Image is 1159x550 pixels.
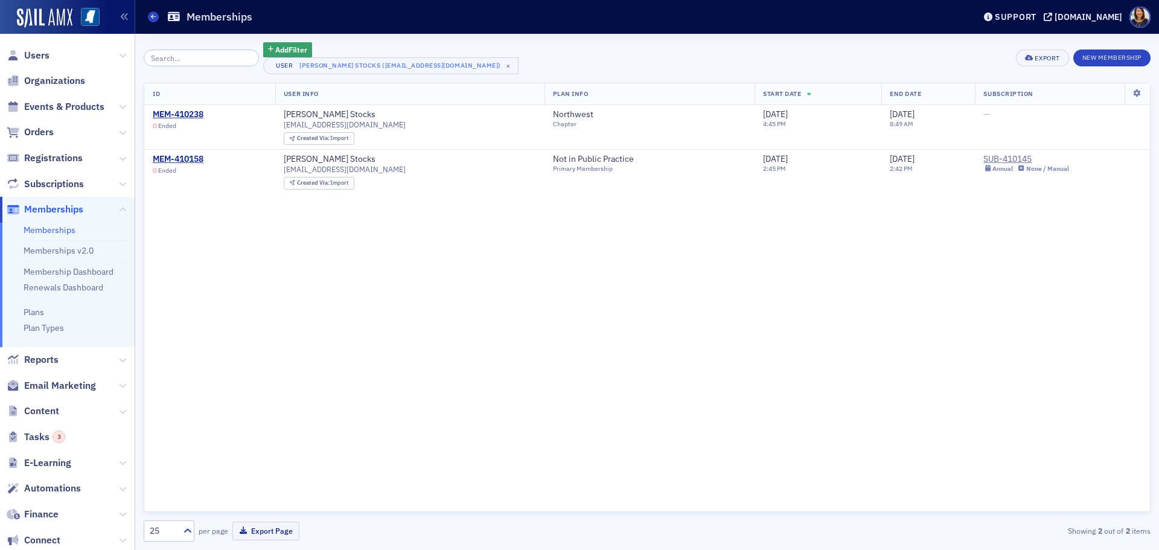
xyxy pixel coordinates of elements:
a: Email Marketing [7,379,96,392]
a: Connect [7,534,60,547]
div: Primary Membership [553,165,645,173]
span: Memberships [24,203,83,216]
span: [EMAIL_ADDRESS][DOMAIN_NAME] [284,120,406,129]
span: E-Learning [24,456,71,470]
a: Tasks3 [7,430,65,444]
span: Add Filter [275,44,307,55]
div: User [272,62,298,69]
a: Northwest [553,109,604,120]
a: Plans [24,307,44,318]
a: Automations [7,482,81,495]
div: Created Via: Import [284,132,354,145]
div: Annual [992,165,1013,173]
span: Orders [24,126,54,139]
span: Connect [24,534,60,547]
div: Export [1035,55,1059,62]
a: Events & Products [7,100,104,114]
label: per page [199,525,228,536]
span: — [983,109,990,120]
button: User[PERSON_NAME] Stocks ([EMAIL_ADDRESS][DOMAIN_NAME])× [263,57,519,74]
a: Plan Types [24,322,64,333]
span: Users [24,49,49,62]
a: Users [7,49,49,62]
div: Import [297,135,349,142]
a: E-Learning [7,456,71,470]
div: 25 [150,525,176,537]
a: Organizations [7,74,85,88]
span: Subscriptions [24,177,84,191]
button: Export Page [232,522,299,540]
div: None / Manual [1026,165,1069,173]
time: 8:49 AM [890,120,913,128]
a: Reports [7,353,59,366]
time: 2:42 PM [890,164,913,173]
span: Created Via : [297,134,331,142]
a: SUB-410145 [983,154,1069,165]
span: [DATE] [763,109,788,120]
span: Ended [158,167,176,174]
div: Created Via: Import [284,177,354,190]
span: User Info [284,89,319,98]
a: [PERSON_NAME] Stocks [284,154,375,165]
span: Reports [24,353,59,366]
a: Membership Dashboard [24,266,113,277]
strong: 2 [1123,525,1132,536]
div: [DOMAIN_NAME] [1055,11,1122,22]
span: Created Via : [297,179,331,187]
img: SailAMX [81,8,100,27]
div: 3 [53,430,65,443]
time: 4:45 PM [763,120,786,128]
span: Profile [1129,7,1151,28]
div: Support [995,11,1036,22]
a: Finance [7,508,59,521]
span: [DATE] [890,153,915,164]
a: [PERSON_NAME] Stocks [284,109,375,120]
div: [PERSON_NAME] Stocks ([EMAIL_ADDRESS][DOMAIN_NAME]) [299,62,501,69]
button: Export [1016,50,1068,66]
div: Import [297,180,349,187]
a: Not in Public Practice [553,154,645,165]
a: Memberships [24,225,75,235]
span: [EMAIL_ADDRESS][DOMAIN_NAME] [284,165,406,174]
input: Search… [144,50,259,66]
time: 2:45 PM [763,164,786,173]
button: AddFilter [263,42,313,57]
a: View Homepage [72,8,100,28]
span: Subscription [983,89,1033,98]
span: Start Date [763,89,801,98]
button: [DOMAIN_NAME] [1044,13,1126,21]
a: Renewals Dashboard [24,282,103,293]
span: Registrations [24,152,83,165]
span: × [503,60,514,71]
strong: 2 [1096,525,1104,536]
span: Events & Products [24,100,104,114]
a: Orders [7,126,54,139]
a: Content [7,405,59,418]
span: Automations [24,482,81,495]
a: Registrations [7,152,83,165]
span: [DATE] [890,109,915,120]
a: MEM-410238 [153,109,203,120]
button: New Membership [1073,50,1151,66]
a: MEM-410158 [153,154,203,165]
span: Email Marketing [24,379,96,392]
span: Tasks [24,430,65,444]
img: SailAMX [17,8,72,28]
span: Finance [24,508,59,521]
span: Ended [158,122,176,130]
span: End Date [890,89,921,98]
span: ID [153,89,160,98]
div: Showing out of items [823,525,1151,536]
a: Memberships v2.0 [24,245,94,256]
div: Chapter [553,120,604,128]
span: [DATE] [763,153,788,164]
span: Plan Info [553,89,589,98]
a: Subscriptions [7,177,84,191]
span: Content [24,405,59,418]
h1: Memberships [187,10,252,24]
